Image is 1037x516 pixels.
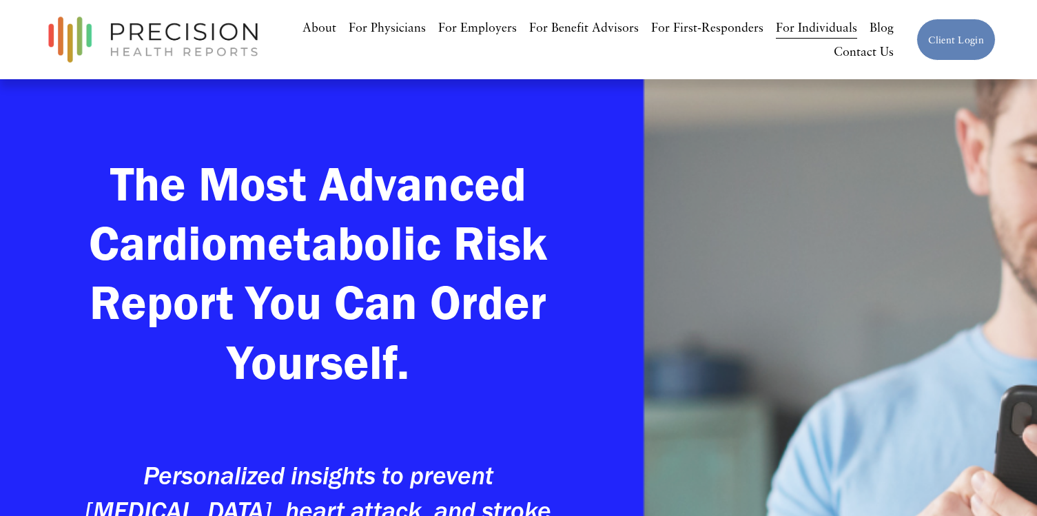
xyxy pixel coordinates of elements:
a: For Employers [438,15,517,40]
a: About [302,15,336,40]
a: For First-Responders [651,15,763,40]
a: Client Login [916,19,995,61]
a: Contact Us [834,40,894,65]
a: For Individuals [776,15,857,40]
img: Precision Health Reports [41,10,265,69]
a: Blog [870,15,894,40]
a: For Physicians [349,15,426,40]
a: For Benefit Advisors [529,15,639,40]
strong: The Most Advanced Cardiometabolic Risk Report You Can Order Yourself. [89,154,559,391]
